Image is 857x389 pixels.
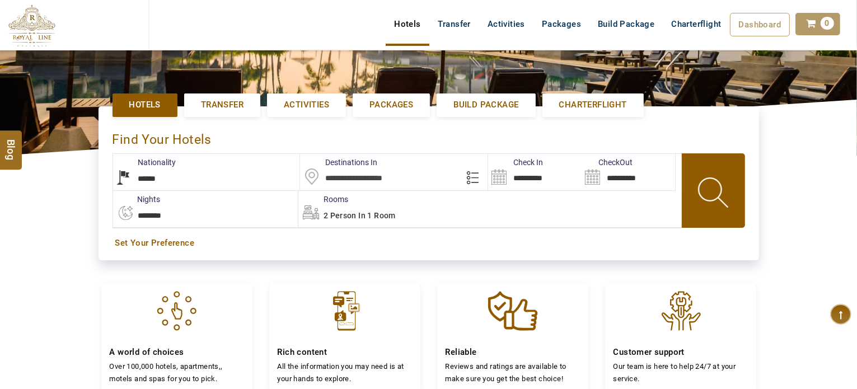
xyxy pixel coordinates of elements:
[267,93,346,116] a: Activities
[184,93,260,116] a: Transfer
[298,194,348,205] label: Rooms
[614,347,748,358] h4: Customer support
[110,360,244,385] p: Over 100,000 hotels, apartments,, motels and spas for you to pick.
[110,347,244,358] h4: A world of choices
[113,120,745,153] div: Find Your Hotels
[739,20,781,30] span: Dashboard
[324,211,396,220] span: 2 Person in 1 Room
[663,13,729,35] a: Charterflight
[4,139,18,149] span: Blog
[446,347,580,358] h4: Reliable
[369,99,413,111] span: Packages
[300,157,377,168] label: Destinations In
[446,360,580,385] p: Reviews and ratings are available to make sure you get the best choice!
[582,154,675,190] input: Search
[429,13,479,35] a: Transfer
[533,13,589,35] a: Packages
[437,93,535,116] a: Build Package
[488,157,543,168] label: Check In
[115,237,742,249] a: Set Your Preference
[795,13,840,35] a: 0
[8,4,55,47] img: The Royal Line Holidays
[353,93,430,116] a: Packages
[479,13,533,35] a: Activities
[129,99,161,111] span: Hotels
[284,99,329,111] span: Activities
[488,154,582,190] input: Search
[614,360,748,385] p: Our team is here to help 24/7 at your service.
[113,194,161,205] label: nights
[559,99,627,111] span: Charterflight
[453,99,518,111] span: Build Package
[821,17,834,30] span: 0
[542,93,644,116] a: Charterflight
[671,19,721,29] span: Charterflight
[113,157,176,168] label: Nationality
[113,93,177,116] a: Hotels
[589,13,663,35] a: Build Package
[278,347,412,358] h4: Rich content
[278,360,412,385] p: All the information you may need is at your hands to explore.
[201,99,243,111] span: Transfer
[582,157,633,168] label: CheckOut
[386,13,429,35] a: Hotels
